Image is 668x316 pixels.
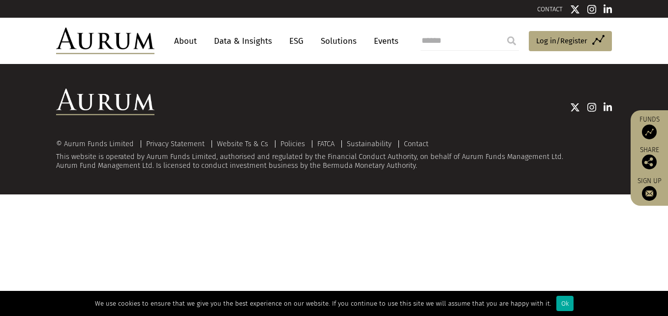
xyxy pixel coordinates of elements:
div: This website is operated by Aurum Funds Limited, authorised and regulated by the Financial Conduc... [56,140,612,170]
a: Log in/Register [529,31,612,52]
a: Solutions [316,32,362,50]
div: © Aurum Funds Limited [56,140,139,148]
a: Sign up [636,177,663,201]
img: Twitter icon [570,4,580,14]
img: Access Funds [642,125,657,139]
a: Website Ts & Cs [217,139,268,148]
a: Privacy Statement [146,139,205,148]
img: Instagram icon [587,4,596,14]
a: Funds [636,115,663,139]
a: Sustainability [347,139,392,148]
img: Instagram icon [587,102,596,112]
a: Contact [404,139,428,148]
a: Data & Insights [209,32,277,50]
div: Share [636,147,663,169]
img: Linkedin icon [604,4,612,14]
a: Policies [280,139,305,148]
a: CONTACT [537,5,563,13]
img: Share this post [642,155,657,169]
a: FATCA [317,139,334,148]
img: Twitter icon [570,102,580,112]
a: ESG [284,32,308,50]
img: Aurum Logo [56,89,154,115]
a: About [169,32,202,50]
a: Events [369,32,398,50]
img: Sign up to our newsletter [642,186,657,201]
img: Linkedin icon [604,102,612,112]
img: Aurum [56,28,154,54]
span: Log in/Register [536,35,587,47]
input: Submit [502,31,521,51]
